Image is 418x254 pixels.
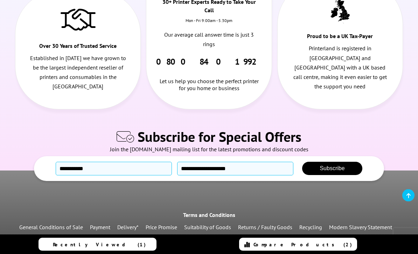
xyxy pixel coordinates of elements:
[253,241,352,248] span: Compare Products (2)
[329,224,392,231] a: Modern Slavery Statement
[28,42,128,54] div: Over 30 Years of Trusted Service
[39,238,156,251] a: Recently Viewed (1)
[184,224,231,231] a: Suitability of Goods
[156,57,262,67] a: 0800 840 1992
[290,44,390,92] p: Printerland is registered in [GEOGRAPHIC_DATA] and [GEOGRAPHIC_DATA] with a UK based call centre,...
[159,30,259,49] p: Our average call answer time is just 3 rings
[90,224,110,231] a: Payment
[53,241,146,248] span: Recently Viewed (1)
[238,224,292,231] a: Returns / Faulty Goods
[159,67,259,92] div: Let us help you choose the perfect printer for you home or business
[138,128,301,146] span: Subscribe for Special Offers
[290,32,390,44] div: Proud to be a UK Tax-Payer
[302,162,362,175] button: Subscribe
[239,238,357,251] a: Compare Products (2)
[61,6,96,34] img: Trusted Service
[299,224,322,231] a: Recycling
[146,224,177,231] a: Price Promise
[320,166,344,172] span: Subscribe
[28,54,128,92] p: Established in [DATE] we have grown to be the largest independent reseller of printers and consum...
[4,146,414,157] div: Join the [DOMAIN_NAME] mailing list for the latest promotions and discount codes
[117,224,139,231] a: Delivery*
[19,224,83,231] a: General Conditions of Sale
[146,18,271,30] div: Mon - Fri 9:00am - 5.30pm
